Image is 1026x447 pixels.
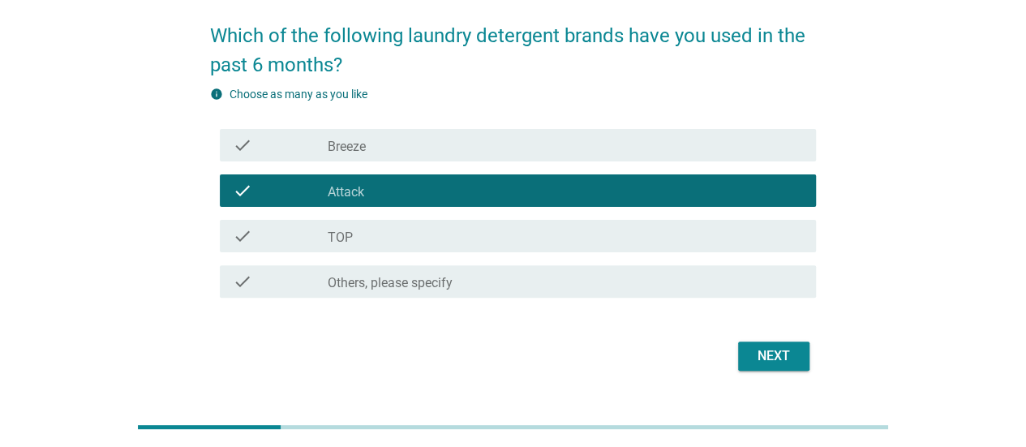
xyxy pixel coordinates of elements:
[233,135,252,155] i: check
[328,139,366,155] label: Breeze
[328,184,364,200] label: Attack
[233,272,252,291] i: check
[233,181,252,200] i: check
[233,226,252,246] i: check
[210,5,816,80] h2: Which of the following laundry detergent brands have you used in the past 6 months?
[328,275,453,291] label: Others, please specify
[751,346,796,366] div: Next
[230,88,367,101] label: Choose as many as you like
[738,342,809,371] button: Next
[328,230,353,246] label: TOP
[210,88,223,101] i: info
